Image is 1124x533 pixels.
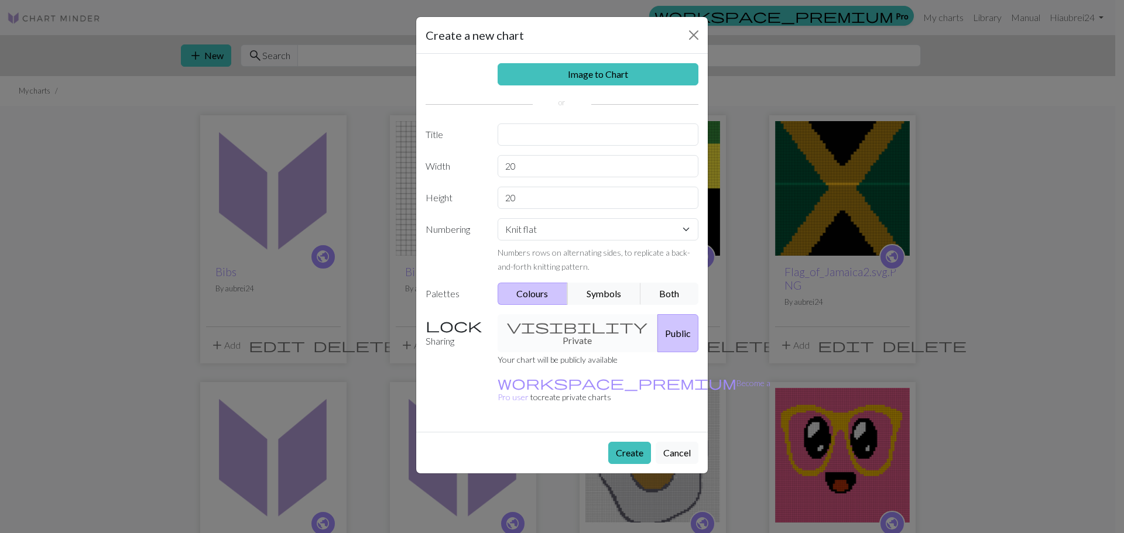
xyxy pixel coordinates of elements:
[657,314,698,352] button: Public
[498,63,699,85] a: Image to Chart
[656,442,698,464] button: Cancel
[498,374,736,391] span: workspace_premium
[419,218,491,273] label: Numbering
[498,378,770,402] a: Become a Pro user
[498,283,568,305] button: Colours
[498,378,770,402] small: to create private charts
[419,123,491,146] label: Title
[419,155,491,177] label: Width
[684,26,703,44] button: Close
[419,283,491,305] label: Palettes
[419,187,491,209] label: Height
[498,247,690,271] small: Numbers rows on alternating sides, to replicate a back-and-forth knitting pattern.
[498,355,618,364] small: Your chart will be publicly available
[608,442,651,464] button: Create
[419,314,491,352] label: Sharing
[567,283,641,305] button: Symbols
[426,26,524,44] h5: Create a new chart
[640,283,699,305] button: Both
